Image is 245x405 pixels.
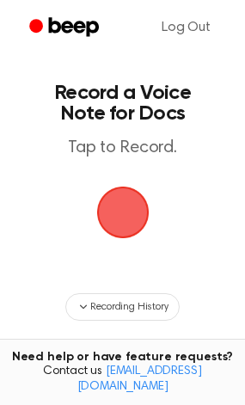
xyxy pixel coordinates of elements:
a: Log Out [144,7,228,48]
img: Beep Logo [97,187,149,238]
button: Recording History [65,293,179,321]
span: Recording History [90,299,168,315]
span: Contact us [10,365,235,395]
p: Tap to Record. [31,138,214,159]
h1: Record a Voice Note for Docs [31,83,214,124]
a: Beep [17,11,114,45]
a: [EMAIL_ADDRESS][DOMAIN_NAME] [77,365,202,393]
